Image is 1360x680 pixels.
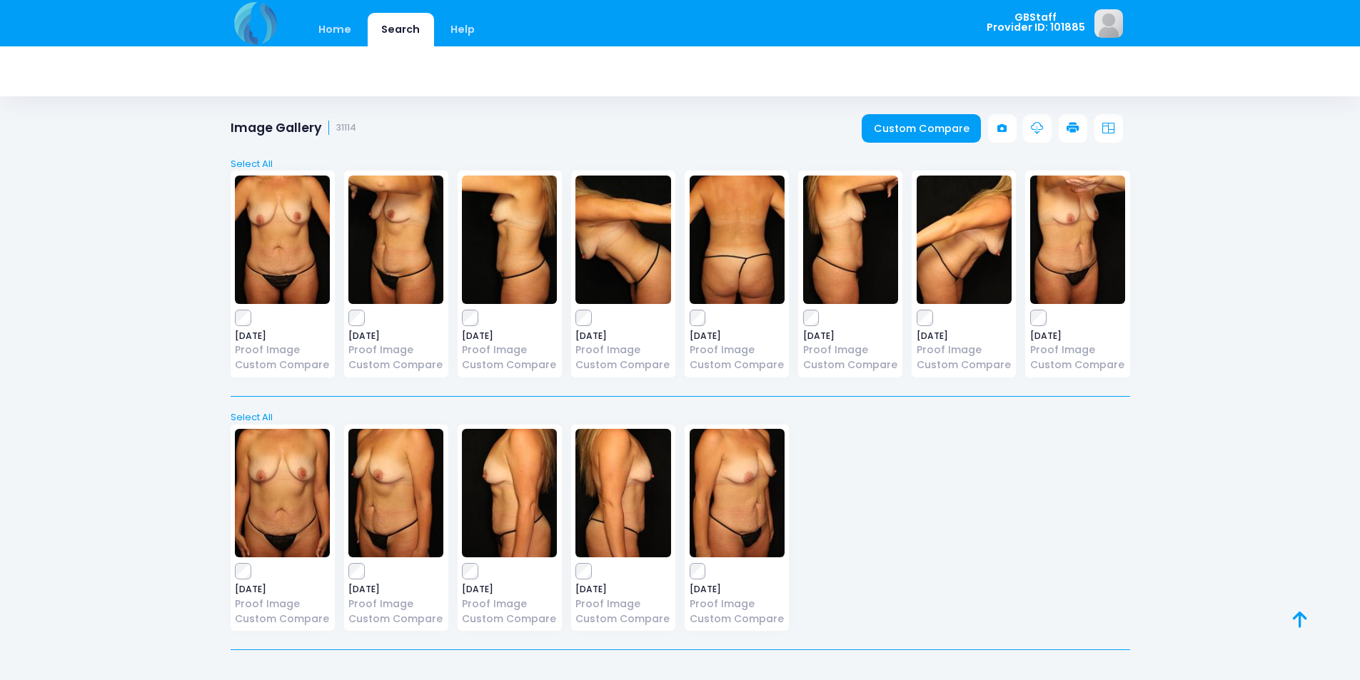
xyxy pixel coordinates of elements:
[690,332,785,340] span: [DATE]
[690,357,785,372] a: Custom Compare
[348,612,443,626] a: Custom Compare
[917,357,1012,372] a: Custom Compare
[803,342,898,357] a: Proof Image
[235,429,330,557] img: image
[462,176,557,304] img: image
[348,597,443,612] a: Proof Image
[1030,357,1125,372] a: Custom Compare
[235,597,330,612] a: Proof Image
[231,121,357,136] h1: Image Gallery
[348,429,443,557] img: image
[690,585,785,594] span: [DATE]
[235,357,330,372] a: Custom Compare
[803,176,898,304] img: image
[575,332,670,340] span: [DATE]
[862,114,981,143] a: Custom Compare
[348,332,443,340] span: [DATE]
[235,332,330,340] span: [DATE]
[436,13,488,46] a: Help
[917,176,1012,304] img: image
[575,612,670,626] a: Custom Compare
[1030,332,1125,340] span: [DATE]
[1030,176,1125,304] img: image
[690,429,785,557] img: image
[575,357,670,372] a: Custom Compare
[462,597,557,612] a: Proof Image
[917,342,1012,357] a: Proof Image
[690,342,785,357] a: Proof Image
[917,332,1012,340] span: [DATE]
[1030,342,1125,357] a: Proof Image
[690,612,785,626] a: Custom Compare
[368,13,434,46] a: Search
[575,342,670,357] a: Proof Image
[690,176,785,304] img: image
[803,357,898,372] a: Custom Compare
[226,410,1134,425] a: Select All
[305,13,366,46] a: Home
[462,342,557,357] a: Proof Image
[348,342,443,357] a: Proof Image
[235,342,330,357] a: Proof Image
[462,332,557,340] span: [DATE]
[462,585,557,594] span: [DATE]
[235,612,330,626] a: Custom Compare
[575,429,670,557] img: image
[348,357,443,372] a: Custom Compare
[690,597,785,612] a: Proof Image
[575,585,670,594] span: [DATE]
[1094,9,1123,38] img: image
[575,176,670,304] img: image
[462,612,557,626] a: Custom Compare
[987,12,1085,33] span: GBStaff Provider ID: 101885
[348,585,443,594] span: [DATE]
[803,332,898,340] span: [DATE]
[235,176,330,304] img: image
[462,357,557,372] a: Custom Compare
[235,585,330,594] span: [DATE]
[348,176,443,304] img: image
[575,597,670,612] a: Proof Image
[226,157,1134,171] a: Select All
[462,429,557,557] img: image
[336,123,356,133] small: 31114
